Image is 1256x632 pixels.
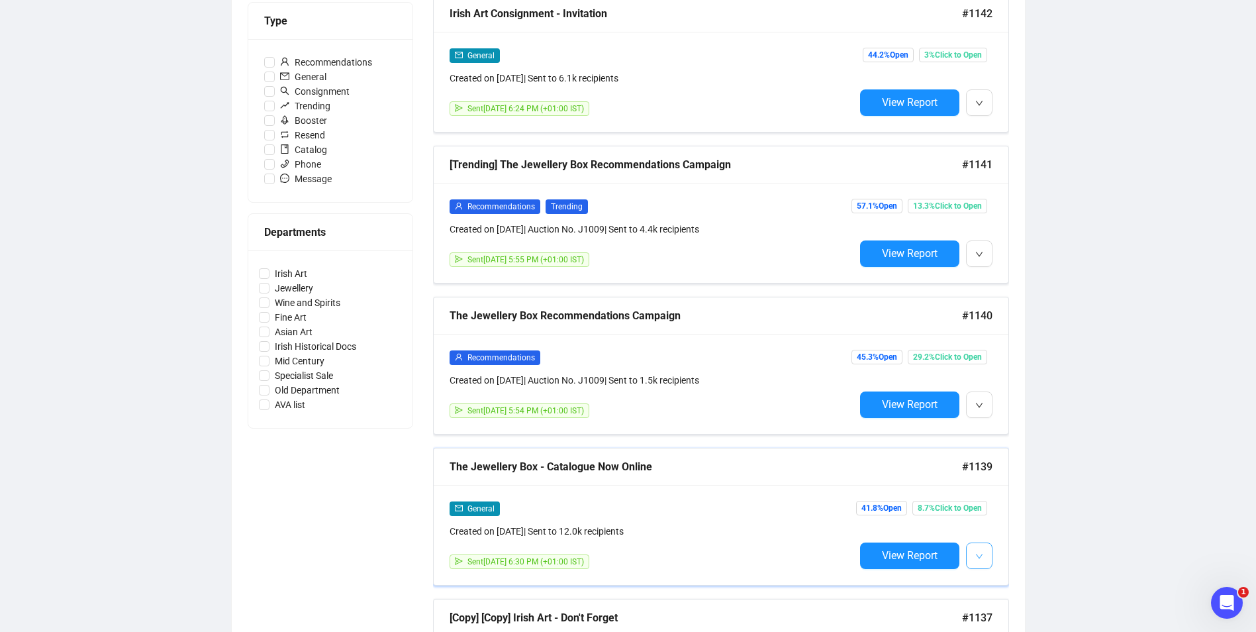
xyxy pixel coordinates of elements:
span: rise [280,101,289,110]
div: Created on [DATE] | Sent to 12.0k recipients [450,524,855,539]
span: Message [275,172,337,186]
span: 41.8% Open [856,501,907,515]
span: View Report [882,549,938,562]
span: phone [280,159,289,168]
span: 13.3% Click to Open [908,199,987,213]
span: General [275,70,332,84]
span: down [975,99,983,107]
button: View Report [860,240,959,267]
span: Wine and Spirits [269,295,346,310]
iframe: Intercom live chat [1211,587,1243,619]
a: The Jewellery Box - Catalogue Now Online#1139mailGeneralCreated on [DATE]| Sent to 12.0k recipien... [433,448,1009,586]
div: [Copy] [Copy] Irish Art - Don't Forget [450,609,962,626]
span: rocket [280,115,289,125]
span: mail [455,51,463,59]
span: Catalog [275,142,332,157]
span: send [455,406,463,414]
span: Resend [275,128,330,142]
button: View Report [860,392,959,418]
span: message [280,174,289,183]
div: The Jewellery Box - Catalogue Now Online [450,458,962,475]
span: #1140 [962,307,992,324]
span: user [455,353,463,361]
span: Specialist Sale [269,368,338,383]
span: Sent [DATE] 5:55 PM (+01:00 IST) [467,255,584,264]
span: View Report [882,398,938,411]
div: [Trending] The Jewellery Box Recommendations Campaign [450,156,962,173]
span: 3% Click to Open [919,48,987,62]
span: Recommendations [275,55,377,70]
span: send [455,255,463,263]
span: user [455,202,463,210]
div: Irish Art Consignment - Invitation [450,5,962,22]
span: Trending [546,199,588,214]
div: Created on [DATE] | Auction No. J1009 | Sent to 1.5k recipients [450,373,855,388]
span: down [975,250,983,258]
span: down [975,553,983,560]
span: General [467,51,495,60]
span: #1142 [962,5,992,22]
span: #1137 [962,609,992,626]
span: search [280,86,289,95]
span: Trending [275,99,336,113]
span: Booster [275,113,332,128]
span: Old Department [269,383,345,397]
span: #1141 [962,156,992,173]
span: Phone [275,157,326,172]
button: View Report [860,89,959,116]
span: Irish Art [269,266,313,281]
span: 8.7% Click to Open [912,501,987,515]
a: [Trending] The Jewellery Box Recommendations Campaign#1141userRecommendationsTrendingCreated on [... [433,146,1009,284]
span: 45.3% Open [851,350,902,364]
div: Type [264,13,397,29]
span: Mid Century [269,354,330,368]
span: Recommendations [467,202,535,211]
span: Asian Art [269,325,318,339]
div: Created on [DATE] | Sent to 6.1k recipients [450,71,855,85]
span: send [455,104,463,112]
span: AVA list [269,397,311,412]
span: #1139 [962,458,992,475]
span: Jewellery [269,281,318,295]
span: book [280,144,289,154]
div: Created on [DATE] | Auction No. J1009 | Sent to 4.4k recipients [450,222,855,237]
span: View Report [882,247,938,260]
div: The Jewellery Box Recommendations Campaign [450,307,962,324]
span: retweet [280,130,289,139]
span: General [467,504,495,513]
span: mail [455,504,463,512]
span: Fine Art [269,310,312,325]
span: 29.2% Click to Open [908,350,987,364]
span: send [455,557,463,565]
button: View Report [860,543,959,569]
span: Sent [DATE] 6:24 PM (+01:00 IST) [467,104,584,113]
span: 1 [1238,587,1249,598]
a: The Jewellery Box Recommendations Campaign#1140userRecommendationsCreated on [DATE]| Auction No. ... [433,297,1009,435]
span: Recommendations [467,353,535,362]
span: Consignment [275,84,355,99]
span: user [280,57,289,66]
span: Irish Historical Docs [269,339,362,354]
div: Departments [264,224,397,240]
span: 44.2% Open [863,48,914,62]
span: mail [280,72,289,81]
span: View Report [882,96,938,109]
span: Sent [DATE] 6:30 PM (+01:00 IST) [467,557,584,566]
span: Sent [DATE] 5:54 PM (+01:00 IST) [467,406,584,415]
span: 57.1% Open [851,199,902,213]
span: down [975,401,983,409]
